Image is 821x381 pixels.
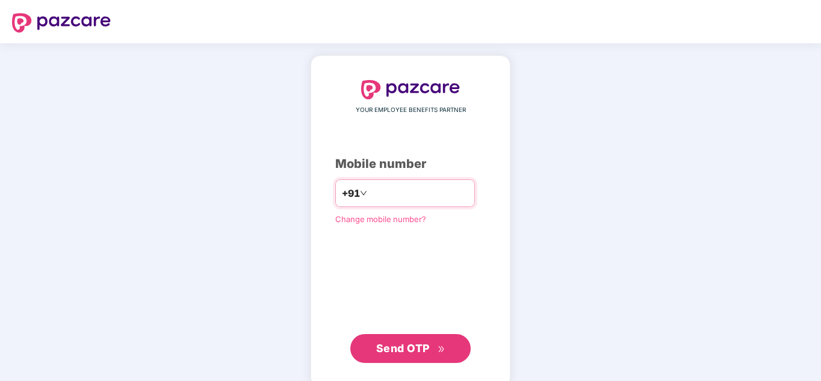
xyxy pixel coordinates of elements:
span: YOUR EMPLOYEE BENEFITS PARTNER [356,105,466,115]
img: logo [12,13,111,33]
span: down [360,190,367,197]
a: Change mobile number? [335,214,426,224]
img: logo [361,80,460,99]
span: Send OTP [376,342,430,355]
span: +91 [342,186,360,201]
span: double-right [438,345,445,353]
div: Mobile number [335,155,486,173]
button: Send OTPdouble-right [350,334,471,363]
